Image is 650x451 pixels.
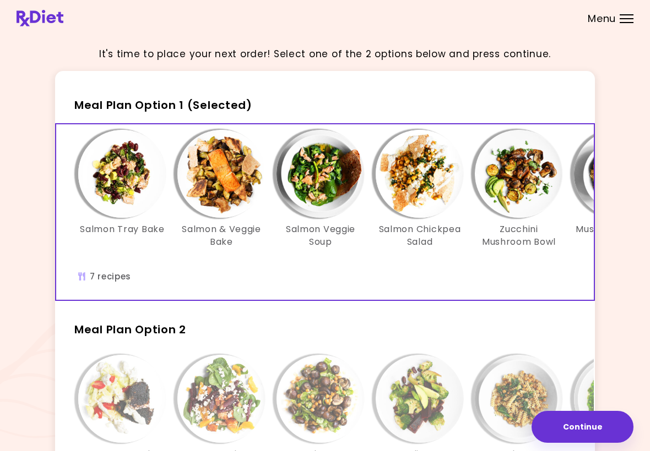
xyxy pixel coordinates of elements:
div: Info - Salmon Tray Bake - Meal Plan Option 1 (Selected) [73,130,172,260]
h3: Zucchini Mushroom Bowl [475,223,563,248]
div: Info - Salmon Veggie Soup - Meal Plan Option 1 (Selected) [271,130,370,260]
span: Meal Plan Option 2 [74,322,186,337]
h3: Salmon Tray Bake [80,223,165,235]
div: Info - Salmon & Veggie Bake - Meal Plan Option 1 (Selected) [172,130,271,260]
div: Info - Zucchini Mushroom Bowl - Meal Plan Option 1 (Selected) [469,130,568,260]
h3: Salmon & Veggie Bake [177,223,266,248]
button: Continue [532,411,633,443]
div: Info - Salmon Chickpea Salad - Meal Plan Option 1 (Selected) [370,130,469,260]
p: It's time to place your next order! Select one of the 2 options below and press continue. [99,47,551,62]
h3: Salmon Chickpea Salad [376,223,464,248]
img: RxDiet [17,10,63,26]
span: Menu [588,14,616,24]
span: Meal Plan Option 1 (Selected) [74,97,252,113]
h3: Salmon Veggie Soup [277,223,365,248]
